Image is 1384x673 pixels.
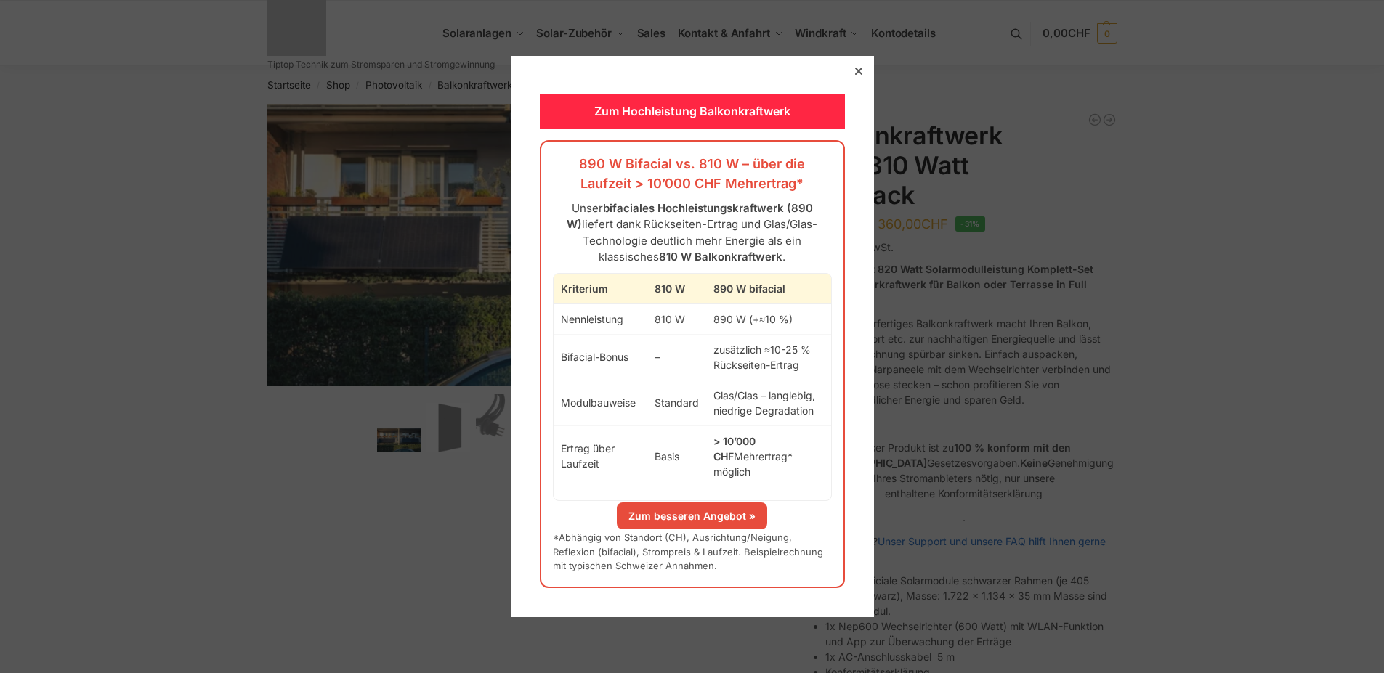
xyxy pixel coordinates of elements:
[554,274,648,304] th: Kriterium
[706,380,830,425] td: Glas/Glas – langlebig, niedrige Degradation
[647,334,706,380] td: –
[554,334,648,380] td: Bifacial-Bonus
[553,200,832,266] p: Unser liefert dank Rückseiten-Ertrag und Glas/Glas-Technologie deutlich mehr Energie als ein klas...
[617,502,767,529] a: Zum besseren Angebot »
[713,435,756,462] strong: > 10’000 CHF
[554,380,648,425] td: Modulbauweise
[647,303,706,334] td: 810 W
[554,303,648,334] td: Nennleistung
[659,250,782,264] strong: 810 W Balkonkraftwerk
[706,334,830,380] td: zusätzlich ≈10-25 % Rückseiten-Ertrag
[706,274,830,304] th: 890 W bifacial
[647,425,706,486] td: Basis
[540,94,845,129] div: Zum Hochleistung Balkonkraftwerk
[706,303,830,334] td: 890 W (+≈10 %)
[706,425,830,486] td: Mehrertrag* möglich
[554,425,648,486] td: Ertrag über Laufzeit
[567,201,813,232] strong: bifaciales Hochleistungskraftwerk (890 W)
[647,380,706,425] td: Standard
[553,531,832,574] p: *Abhängig von Standort (CH), Ausrichtung/Neigung, Reflexion (bifacial), Strompreis & Laufzeit. Be...
[647,274,706,304] th: 810 W
[553,155,832,192] h3: 890 W Bifacial vs. 810 W – über die Laufzeit > 10’000 CHF Mehrertrag*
